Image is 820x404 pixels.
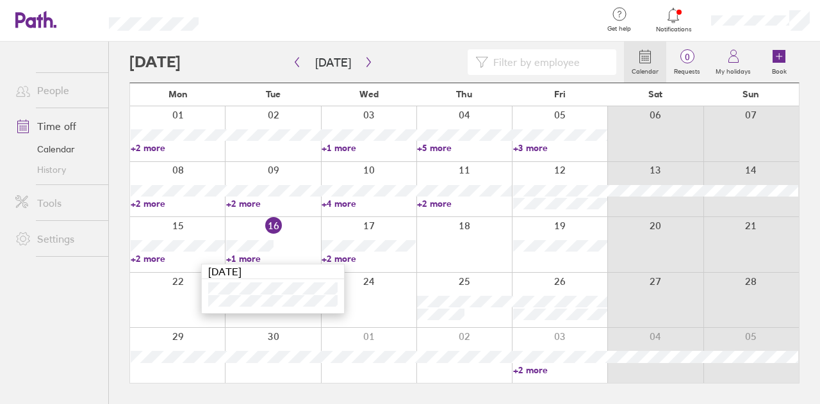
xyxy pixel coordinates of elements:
[666,52,708,62] span: 0
[131,142,225,154] a: +2 more
[5,226,108,252] a: Settings
[742,89,759,99] span: Sun
[131,198,225,209] a: +2 more
[708,64,758,76] label: My holidays
[417,198,511,209] a: +2 more
[226,198,320,209] a: +2 more
[653,26,694,33] span: Notifications
[5,139,108,159] a: Calendar
[648,89,662,99] span: Sat
[488,50,609,74] input: Filter by employee
[5,159,108,180] a: History
[764,64,794,76] label: Book
[758,42,799,83] a: Book
[598,25,640,33] span: Get help
[5,77,108,103] a: People
[554,89,566,99] span: Fri
[513,364,607,376] a: +2 more
[666,64,708,76] label: Requests
[266,89,281,99] span: Tue
[5,113,108,139] a: Time off
[5,190,108,216] a: Tools
[131,253,225,264] a: +2 more
[666,42,708,83] a: 0Requests
[653,6,694,33] a: Notifications
[624,64,666,76] label: Calendar
[202,264,344,279] div: [DATE]
[456,89,472,99] span: Thu
[708,42,758,83] a: My holidays
[322,142,416,154] a: +1 more
[305,52,361,73] button: [DATE]
[322,253,416,264] a: +2 more
[624,42,666,83] a: Calendar
[168,89,188,99] span: Mon
[359,89,379,99] span: Wed
[226,253,320,264] a: +1 more
[513,142,607,154] a: +3 more
[322,198,416,209] a: +4 more
[417,142,511,154] a: +5 more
